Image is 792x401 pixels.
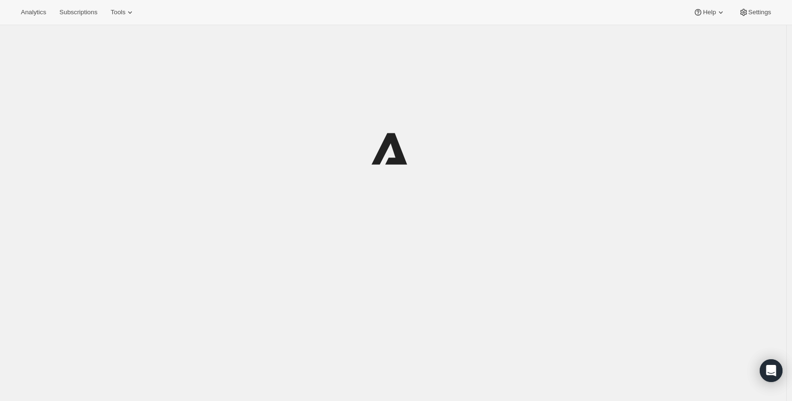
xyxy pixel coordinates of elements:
[760,359,783,382] div: Open Intercom Messenger
[15,6,52,19] button: Analytics
[703,9,716,16] span: Help
[733,6,777,19] button: Settings
[54,6,103,19] button: Subscriptions
[688,6,731,19] button: Help
[111,9,125,16] span: Tools
[21,9,46,16] span: Analytics
[748,9,771,16] span: Settings
[105,6,140,19] button: Tools
[59,9,97,16] span: Subscriptions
